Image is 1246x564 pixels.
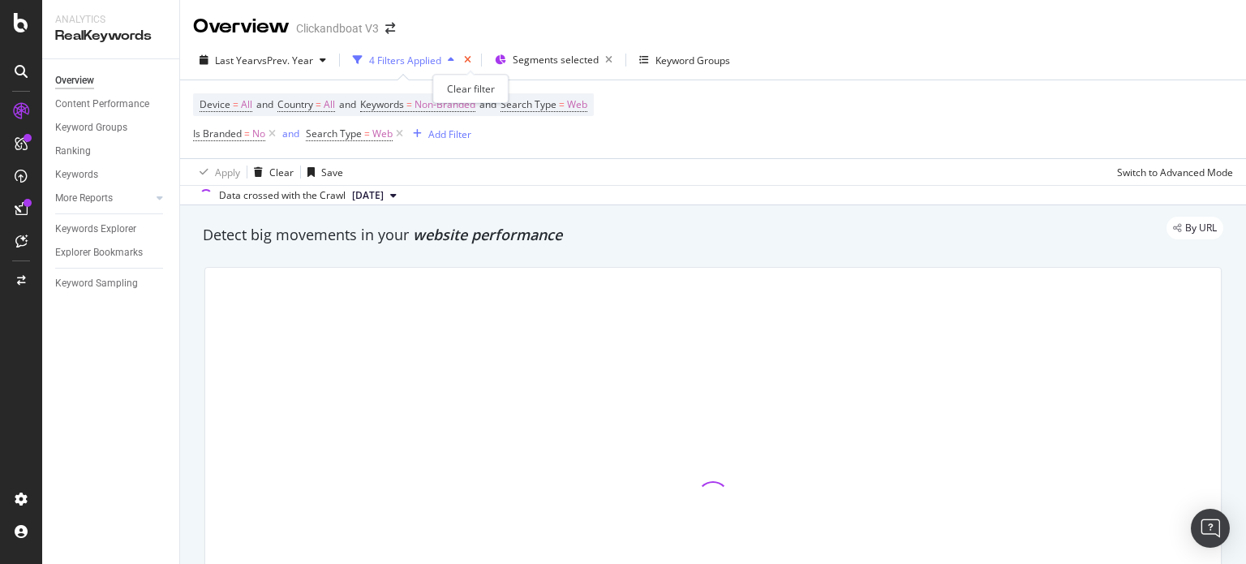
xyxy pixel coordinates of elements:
div: times [461,52,475,68]
div: 4 Filters Applied [369,54,441,67]
a: More Reports [55,190,152,207]
span: All [324,93,335,116]
span: = [559,97,565,111]
span: and [339,97,356,111]
a: Keyword Sampling [55,275,168,292]
button: Apply [193,159,240,185]
span: Device [200,97,230,111]
div: Keyword Sampling [55,275,138,292]
button: and [282,126,299,141]
div: Keyword Groups [55,119,127,136]
div: Apply [215,166,240,179]
div: Clear [269,166,294,179]
div: Save [321,166,343,179]
a: Ranking [55,143,168,160]
button: Segments selected [488,47,619,73]
button: Switch to Advanced Mode [1111,159,1233,185]
div: Open Intercom Messenger [1191,509,1230,548]
button: Clear [247,159,294,185]
div: arrow-right-arrow-left [385,23,395,34]
div: Clear filter [433,75,509,103]
span: and [256,97,273,111]
div: Content Performance [55,96,149,113]
span: Web [567,93,587,116]
div: Add Filter [428,127,471,141]
button: Keyword Groups [633,47,737,73]
a: Keyword Groups [55,119,168,136]
div: Keywords Explorer [55,221,136,238]
div: More Reports [55,190,113,207]
span: = [244,127,250,140]
span: = [316,97,321,111]
span: vs Prev. Year [257,54,313,67]
div: Clickandboat V3 [296,20,379,37]
span: Non-Branded [415,93,475,116]
div: legacy label [1167,217,1223,239]
span: = [233,97,238,111]
a: Keywords [55,166,168,183]
a: Keywords Explorer [55,221,168,238]
span: Country [277,97,313,111]
button: Save [301,159,343,185]
div: Data crossed with the Crawl [219,188,346,203]
span: and [479,97,496,111]
div: Keyword Groups [655,54,730,67]
div: Keywords [55,166,98,183]
div: Overview [193,13,290,41]
span: = [364,127,370,140]
span: = [406,97,412,111]
span: Is Branded [193,127,242,140]
button: Last YearvsPrev. Year [193,47,333,73]
span: Segments selected [513,53,599,67]
span: Last Year [215,54,257,67]
span: Search Type [501,97,556,111]
a: Overview [55,72,168,89]
a: Content Performance [55,96,168,113]
span: Keywords [360,97,404,111]
span: Search Type [306,127,362,140]
div: Overview [55,72,94,89]
div: Switch to Advanced Mode [1117,166,1233,179]
button: 4 Filters Applied [346,47,461,73]
div: Analytics [55,13,166,27]
span: All [241,93,252,116]
span: By URL [1185,223,1217,233]
a: Explorer Bookmarks [55,244,168,261]
button: Add Filter [406,124,471,144]
span: 2025 Sep. 17th [352,188,384,203]
span: No [252,123,265,145]
button: [DATE] [346,186,403,205]
div: and [282,127,299,140]
div: RealKeywords [55,27,166,45]
div: Ranking [55,143,91,160]
span: Web [372,123,393,145]
div: Explorer Bookmarks [55,244,143,261]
